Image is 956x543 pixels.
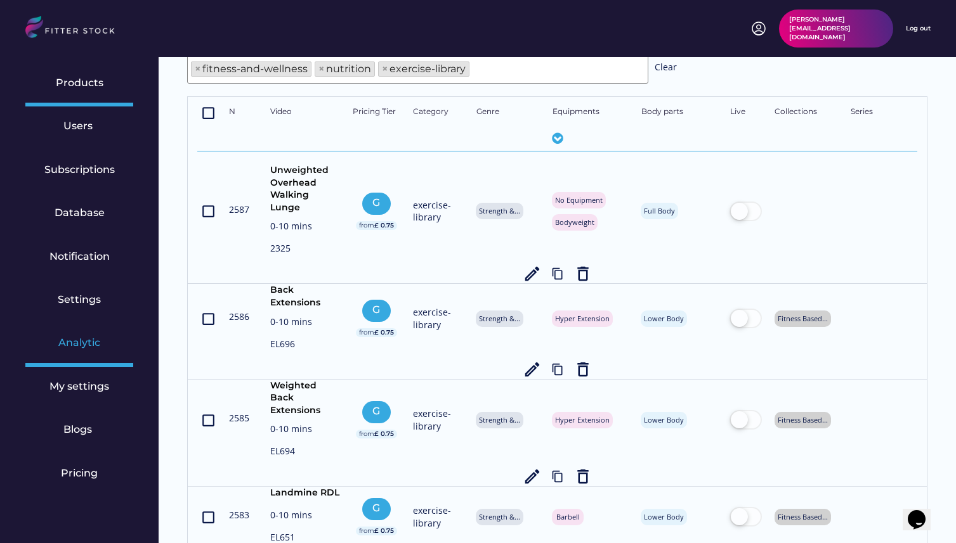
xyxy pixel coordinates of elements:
[374,430,394,438] div: £ 0.75
[778,415,828,425] div: Fitness Based...
[413,306,464,331] div: exercise-library
[229,509,258,521] div: 2583
[318,64,325,74] span: ×
[555,217,594,227] div: Bodyweight
[413,106,464,119] div: Category
[61,466,98,480] div: Pricing
[270,106,340,119] div: Video
[523,467,542,486] button: edit
[365,196,388,210] div: G
[479,415,520,425] div: Strength &...
[903,492,943,530] iframe: chat widget
[789,15,883,42] div: [PERSON_NAME][EMAIL_ADDRESS][DOMAIN_NAME]
[573,264,593,283] button: delete_outline
[191,61,311,77] li: fitness-and-wellness
[270,242,340,258] div: 2325
[229,412,258,425] div: 2585
[270,509,340,525] div: 0-10 mins
[523,264,542,283] button: edit
[644,415,684,425] div: Lower Body
[476,106,540,119] div: Genre
[49,250,110,264] div: Notification
[644,206,675,215] div: Full Body
[378,61,469,77] li: exercise-library
[270,316,340,331] div: 0-10 mins
[655,61,677,77] div: Clear
[555,314,610,323] div: Hyper Extension
[479,206,520,215] div: Strength &...
[200,309,216,328] button: crop_din
[359,328,374,337] div: from
[359,430,374,438] div: from
[413,199,464,224] div: exercise-library
[200,508,216,527] button: crop_din
[229,203,258,216] div: 2587
[200,310,216,326] text: crop_din
[778,314,828,323] div: Fitness Based...
[413,407,464,432] div: exercise-library
[63,119,95,133] div: Users
[479,314,520,323] div: Strength &...
[229,310,258,323] div: 2586
[200,203,216,219] text: crop_din
[270,380,340,417] div: Weighted Back Extensions
[573,360,593,379] button: delete_outline
[641,106,717,119] div: Body parts
[58,336,100,350] div: Analytic
[644,314,684,323] div: Lower Body
[382,64,388,74] span: ×
[200,509,216,525] text: crop_din
[200,412,216,428] text: crop_din
[751,21,766,36] img: profile-circle.svg
[374,221,394,230] div: £ 0.75
[195,64,201,74] span: ×
[353,106,400,119] div: Pricing Tier
[778,512,828,521] div: Fitness Based...
[270,445,340,461] div: EL694
[58,293,101,307] div: Settings
[374,527,394,535] div: £ 0.75
[374,328,394,337] div: £ 0.75
[555,512,580,521] div: Barbell
[270,338,340,354] div: EL696
[270,164,340,214] div: Unweighted Overhead Walking Lunge
[63,423,95,437] div: Blogs
[200,105,216,121] text: crop_din
[270,487,340,502] div: Landmine RDL
[365,303,388,317] div: G
[49,380,109,393] div: My settings
[851,106,914,119] div: Series
[413,504,464,529] div: exercise-library
[56,76,103,90] div: Products
[359,527,374,535] div: from
[553,106,629,119] div: Equipments
[359,221,374,230] div: from
[573,467,593,486] button: delete_outline
[644,512,684,521] div: Lower Body
[730,106,762,119] div: Live
[555,195,603,205] div: No Equipment
[200,411,216,430] button: crop_din
[523,360,542,379] button: edit
[315,61,375,77] li: nutrition
[270,220,340,236] div: 0-10 mins
[25,16,126,42] img: LOGO.svg
[365,404,388,418] div: G
[906,24,931,33] div: Log out
[775,106,838,119] div: Collections
[55,206,105,220] div: Database
[270,284,340,309] div: Back Extensions
[270,423,340,438] div: 0-10 mins
[200,103,216,122] button: crop_din
[479,512,520,521] div: Strength &...
[229,106,258,119] div: N
[365,501,388,515] div: G
[200,201,216,220] button: crop_din
[555,415,610,425] div: Hyper Extension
